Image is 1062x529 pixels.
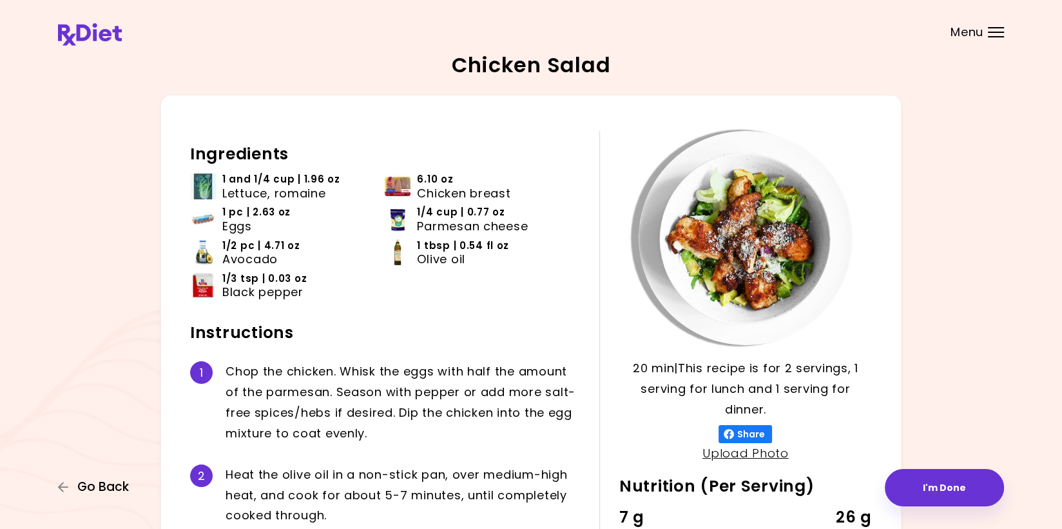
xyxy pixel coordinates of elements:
[58,480,135,494] button: Go Back
[222,205,291,219] span: 1 pc | 2.63 oz
[885,469,1004,506] button: I'm Done
[190,323,580,343] h2: Instructions
[222,252,278,266] span: Avocado
[222,285,304,299] span: Black pepper
[222,219,252,234] span: Eggs
[222,186,326,201] span: Lettuce, romaine
[417,205,505,219] span: 1/4 cup | 0.77 oz
[951,26,983,38] span: Menu
[417,172,453,186] span: 6.10 oz
[417,219,528,234] span: Parmesan cheese
[417,252,465,266] span: Olive oil
[226,464,580,526] div: H e a t t h e o l i v e o i l i n a n o n - s t i c k p a n , o v e r m e d i u m - h i g h h e a...
[417,239,509,253] span: 1 tbsp | 0.54 fl oz
[226,361,580,443] div: C h o p t h e c h i c k e n . W h i s k t h e e g g s w i t h h a l f t h e a m o u n t o f t h e...
[222,272,307,286] span: 1/3 tsp | 0.03 oz
[702,445,789,461] a: Upload Photo
[190,361,213,384] div: 1
[77,480,129,494] span: Go Back
[190,464,213,487] div: 2
[222,239,300,253] span: 1/2 pc | 4.71 oz
[58,23,122,46] img: RxDiet
[452,55,610,75] h2: Chicken Salad
[619,476,872,497] h2: Nutrition (Per Serving)
[719,425,772,443] button: Share
[190,144,580,165] h2: Ingredients
[417,186,510,201] span: Chicken breast
[222,172,340,186] span: 1 and 1/4 cup | 1.96 oz
[619,358,872,420] p: 20 min | This recipe is for 2 servings, 1 serving for lunch and 1 serving for dinner.
[734,429,767,439] span: Share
